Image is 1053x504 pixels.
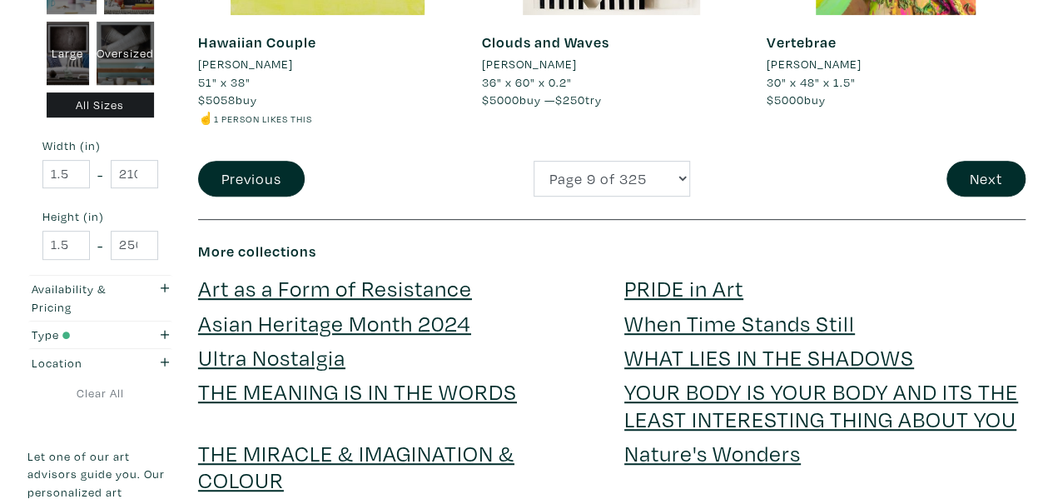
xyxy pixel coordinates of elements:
div: Large [47,22,90,85]
div: All Sizes [47,92,155,118]
span: 30" x 48" x 1.5" [767,74,856,90]
button: Type [27,322,173,349]
li: [PERSON_NAME] [767,55,862,73]
span: $5058 [198,92,236,107]
a: Ultra Nostalgia [198,342,345,372]
li: ☝️ [198,109,457,127]
a: Hawaiian Couple [198,32,316,52]
a: [PERSON_NAME] [482,55,741,73]
span: $5000 [482,92,519,107]
a: THE MIRACLE & IMAGINATION & COLOUR [198,438,514,494]
a: Vertebrae [767,32,837,52]
span: $5000 [767,92,804,107]
a: [PERSON_NAME] [767,55,1026,73]
span: 36" x 60" x 0.2" [482,74,572,90]
button: Location [27,349,173,377]
h6: More collections [198,242,1026,261]
a: Nature's Wonders [624,438,801,467]
button: Availability & Pricing [27,275,173,320]
span: buy [767,92,826,107]
a: Clouds and Waves [482,32,609,52]
a: Art as a Form of Resistance [198,273,472,302]
a: Clear All [27,384,173,402]
a: Asian Heritage Month 2024 [198,308,471,337]
div: Availability & Pricing [32,280,129,316]
a: WHAT LIES IN THE SHADOWS [624,342,914,372]
a: When Time Stands Still [624,308,855,337]
span: - [97,234,103,257]
li: [PERSON_NAME] [198,55,293,73]
span: buy — try [482,92,602,107]
div: Oversized [97,22,154,85]
small: Width (in) [42,140,158,152]
a: [PERSON_NAME] [198,55,457,73]
small: Height (in) [42,211,158,222]
a: THE MEANING IS IN THE WORDS [198,377,517,406]
a: YOUR BODY IS YOUR BODY AND ITS THE LEAST INTERESTING THING ABOUT YOU [624,377,1018,432]
span: - [97,163,103,186]
div: Location [32,354,129,372]
span: buy [198,92,257,107]
span: 51" x 38" [198,74,251,90]
li: [PERSON_NAME] [482,55,577,73]
a: PRIDE in Art [624,273,743,302]
span: $250 [555,92,585,107]
button: Previous [198,161,305,197]
div: Type [32,326,129,344]
small: 1 person likes this [214,112,312,125]
button: Next [946,161,1026,197]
